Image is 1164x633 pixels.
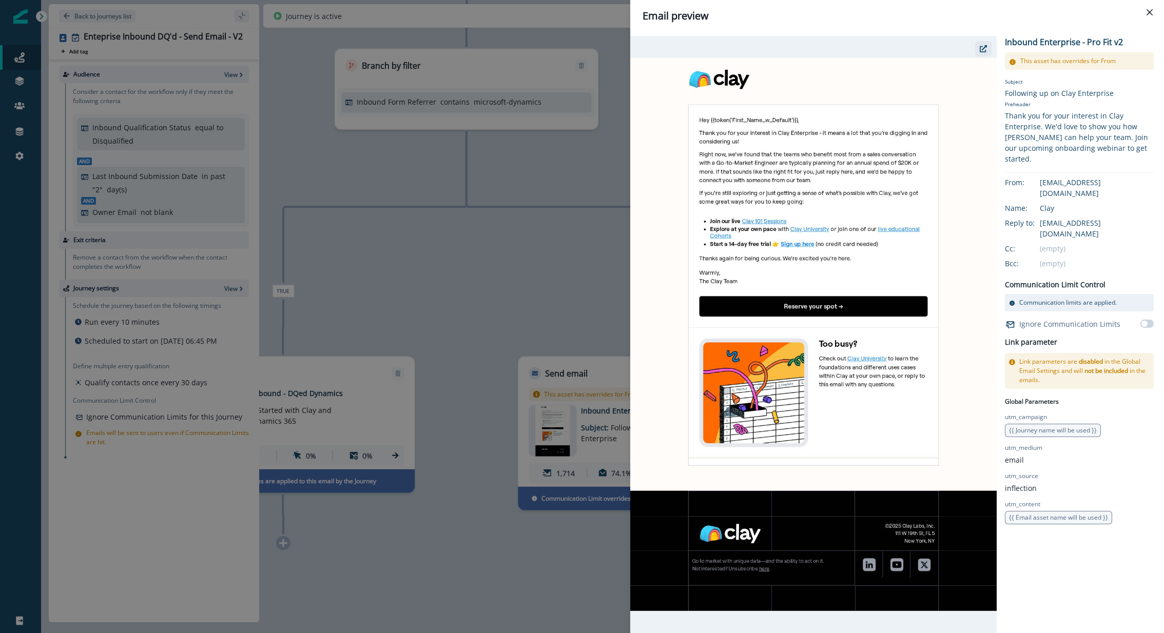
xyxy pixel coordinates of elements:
[643,8,1152,24] div: Email preview
[1005,88,1154,98] div: Following up on Clay Enterprise
[1040,258,1154,269] div: (empty)
[1009,513,1108,522] span: {{ Email asset name will be used }}
[1005,412,1047,422] p: utm_campaign
[1005,217,1056,228] div: Reply to:
[1141,4,1158,21] button: Close
[1005,110,1154,164] div: Thank you for your interest in Clay Enterprise. We'd love to show you how [PERSON_NAME] can help ...
[1005,203,1056,213] div: Name:
[1040,243,1154,254] div: (empty)
[1005,483,1037,493] p: inflection
[1005,177,1056,188] div: From:
[1009,426,1097,434] span: {{ Journey name will be used }}
[1005,98,1154,110] p: Preheader
[1005,443,1042,452] p: utm_medium
[1005,258,1056,269] div: Bcc:
[1005,471,1038,481] p: utm_source
[1079,357,1103,366] span: disabled
[1005,395,1059,406] p: Global Parameters
[1005,243,1056,254] div: Cc:
[1084,366,1128,375] span: not be included
[1005,78,1154,88] p: Subject
[1005,454,1024,465] p: email
[1020,56,1116,66] p: This asset has overrides for From
[1005,336,1057,349] h2: Link parameter
[1040,217,1154,239] div: [EMAIL_ADDRESS][DOMAIN_NAME]
[1040,177,1154,199] div: [EMAIL_ADDRESS][DOMAIN_NAME]
[1040,203,1154,213] div: Clay
[630,58,997,611] img: email asset unavailable
[1019,357,1150,385] p: Link parameters are in the Global Email Settings and will in the emails.
[1005,36,1123,48] p: Inbound Enterprise - Pro Fit v2
[1005,500,1040,509] p: utm_content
